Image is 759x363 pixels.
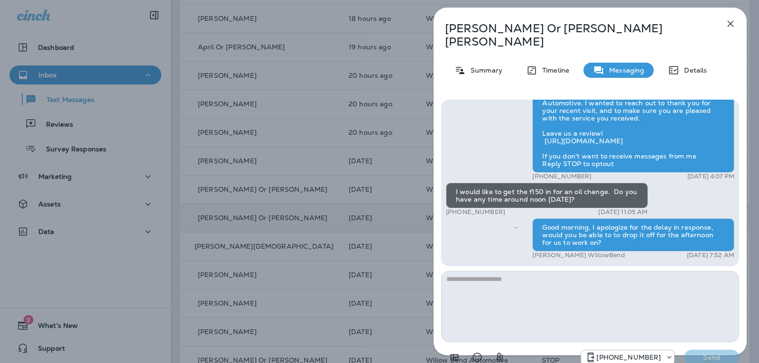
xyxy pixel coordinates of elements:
[532,251,624,259] p: [PERSON_NAME] WillowBend
[596,354,661,361] p: [PHONE_NUMBER]
[445,22,704,48] p: [PERSON_NAME] Or [PERSON_NAME] [PERSON_NAME]
[537,66,569,74] p: Timeline
[446,208,505,216] p: [PHONE_NUMBER]
[466,66,502,74] p: Summary
[446,183,648,208] div: I would like to get the f150 in for an oil change. Do you have any time around noon [DATE]?
[687,251,734,259] p: [DATE] 7:52 AM
[532,79,734,173] div: Hello [PERSON_NAME] Or [PERSON_NAME], Hope all is well! This is Kaela from [GEOGRAPHIC_DATA] Auto...
[679,66,707,74] p: Details
[598,208,648,216] p: [DATE] 11:05 AM
[581,352,674,363] div: +1 (813) 497-4455
[687,173,734,180] p: [DATE] 4:07 PM
[532,218,734,251] div: Good morning, I apologize for the delay in response, would you be able to to drop it off for the ...
[513,223,518,231] span: Sent
[604,66,644,74] p: Messaging
[532,173,592,180] p: [PHONE_NUMBER]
